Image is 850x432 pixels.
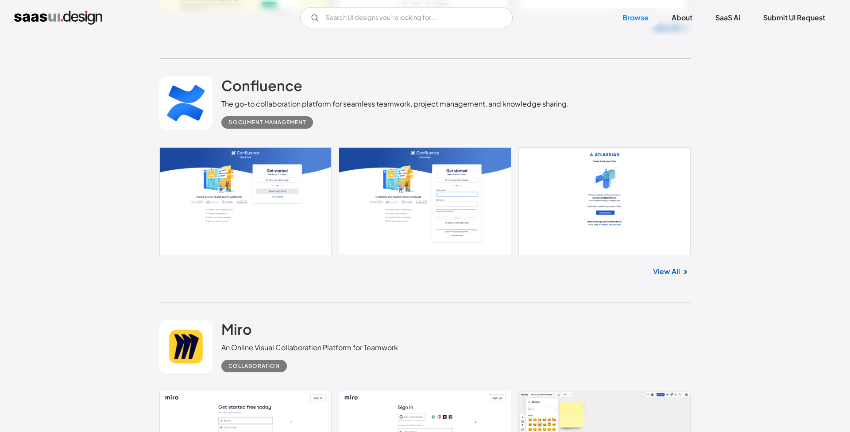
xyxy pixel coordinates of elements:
[228,117,306,128] div: Document Management
[221,76,302,94] h2: Confluence
[221,342,398,353] div: An Online Visual Collaboration Platform for Teamwork
[221,99,569,109] div: The go-to collaboration platform for seamless teamwork, project management, and knowledge sharing.
[705,8,751,27] a: SaaS Ai
[612,8,659,27] a: Browse
[300,7,513,28] form: Email Form
[300,7,513,28] input: Search UI designs you're looking for...
[221,76,302,99] a: Confluence
[221,320,252,342] a: Miro
[221,320,252,338] h2: Miro
[228,361,280,371] div: Collaboration
[753,8,836,27] a: Submit UI Request
[661,8,703,27] a: About
[653,266,680,277] a: View All
[14,11,102,25] a: home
